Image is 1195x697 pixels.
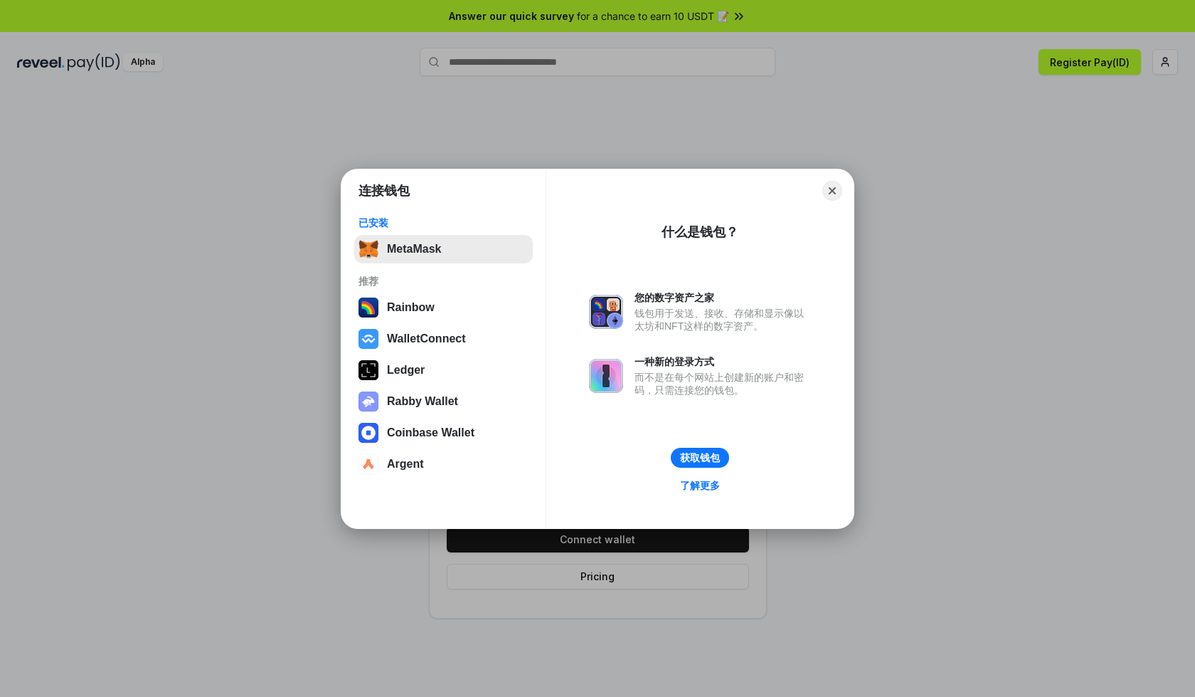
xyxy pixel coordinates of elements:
[358,275,529,288] div: 推荐
[358,216,529,229] div: 已安装
[387,426,474,439] div: Coinbase Wallet
[589,359,623,393] img: svg+xml,%3Csvg%20xmlns%3D%22http%3A%2F%2Fwww.w3.org%2F2000%2Fsvg%22%20fill%3D%22none%22%20viewBox...
[387,458,424,471] div: Argent
[358,392,378,412] img: svg+xml,%3Csvg%20xmlns%3D%22http%3A%2F%2Fwww.w3.org%2F2000%2Fsvg%22%20fill%3D%22none%22%20viewBox...
[358,329,378,349] img: svg+xml,%3Csvg%20width%3D%2228%22%20height%3D%2228%22%20viewBox%3D%220%200%2028%2028%22%20fill%3D...
[387,332,466,345] div: WalletConnect
[354,325,533,353] button: WalletConnect
[634,291,811,304] div: 您的数字资产之家
[354,387,533,416] button: Rabby Wallet
[680,479,720,492] div: 了解更多
[387,243,441,256] div: MetaMask
[358,360,378,380] img: svg+xml,%3Csvg%20xmlns%3D%22http%3A%2F%2Fwww.w3.org%2F2000%2Fsvg%22%20width%3D%2228%22%20height%3...
[387,301,435,314] div: Rainbow
[358,182,410,199] h1: 连接钱包
[354,419,533,447] button: Coinbase Wallet
[634,371,811,397] div: 而不是在每个网站上创建新的账户和密码，只需连接您的钱包。
[354,356,533,384] button: Ledger
[662,224,738,241] div: 什么是钱包？
[387,395,458,408] div: Rabby Wallet
[634,355,811,368] div: 一种新的登录方式
[822,181,842,201] button: Close
[354,235,533,263] button: MetaMask
[589,295,623,329] img: svg+xml,%3Csvg%20xmlns%3D%22http%3A%2F%2Fwww.w3.org%2F2000%2Fsvg%22%20fill%3D%22none%22%20viewBox...
[387,364,425,377] div: Ledger
[671,476,728,495] a: 了解更多
[358,239,378,259] img: svg+xml,%3Csvg%20fill%3D%22none%22%20height%3D%2233%22%20viewBox%3D%220%200%2035%2033%22%20width%...
[634,307,811,332] div: 钱包用于发送、接收、存储和显示像以太坊和NFT这样的数字资产。
[358,454,378,474] img: svg+xml,%3Csvg%20width%3D%2228%22%20height%3D%2228%22%20viewBox%3D%220%200%2028%2028%22%20fill%3D...
[680,451,720,464] div: 获取钱包
[358,423,378,443] img: svg+xml,%3Csvg%20width%3D%2228%22%20height%3D%2228%22%20viewBox%3D%220%200%2028%2028%22%20fill%3D...
[358,298,378,318] img: svg+xml,%3Csvg%20width%3D%22120%22%20height%3D%22120%22%20viewBox%3D%220%200%20120%20120%22%20fil...
[354,293,533,322] button: Rainbow
[354,450,533,478] button: Argent
[671,448,729,468] button: 获取钱包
